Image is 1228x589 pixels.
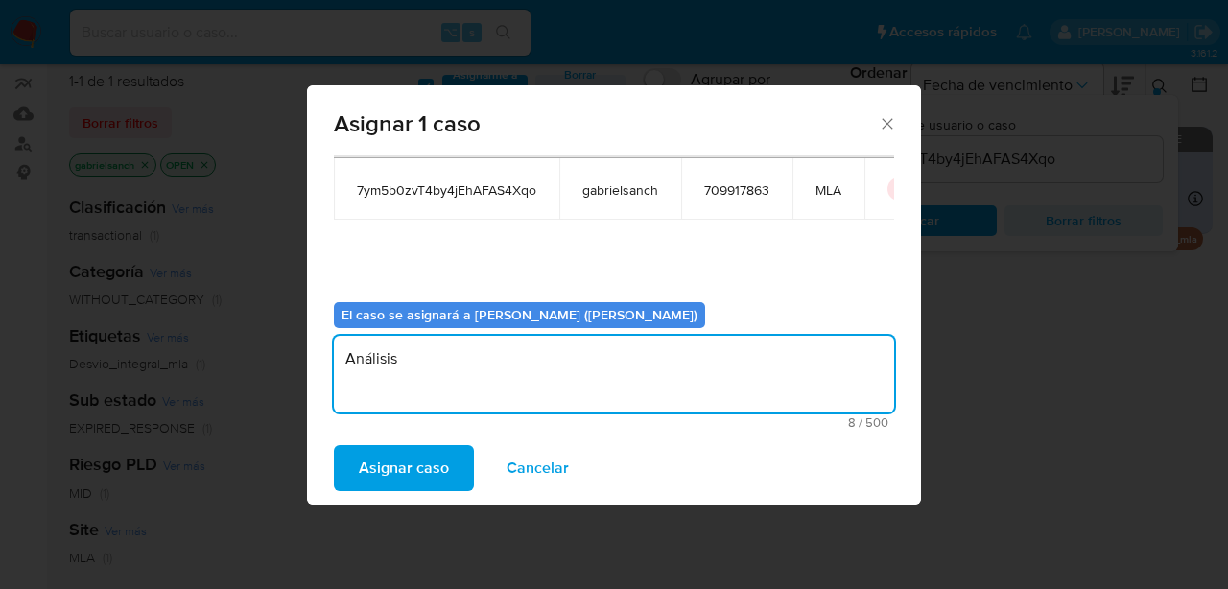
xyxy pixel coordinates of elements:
button: Cancelar [482,445,594,491]
button: Cerrar ventana [878,114,895,131]
button: icon-button [887,177,910,200]
span: gabrielsanch [582,181,658,199]
textarea: Análisis [334,336,894,412]
span: MLA [815,181,841,199]
span: 709917863 [704,181,769,199]
b: El caso se asignará a [PERSON_NAME] ([PERSON_NAME]) [342,305,697,324]
span: Asignar caso [359,447,449,489]
span: Máximo 500 caracteres [340,416,888,429]
span: Cancelar [507,447,569,489]
span: 7ym5b0zvT4by4jEhAFAS4Xqo [357,181,536,199]
div: assign-modal [307,85,921,505]
button: Asignar caso [334,445,474,491]
span: Asignar 1 caso [334,112,878,135]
